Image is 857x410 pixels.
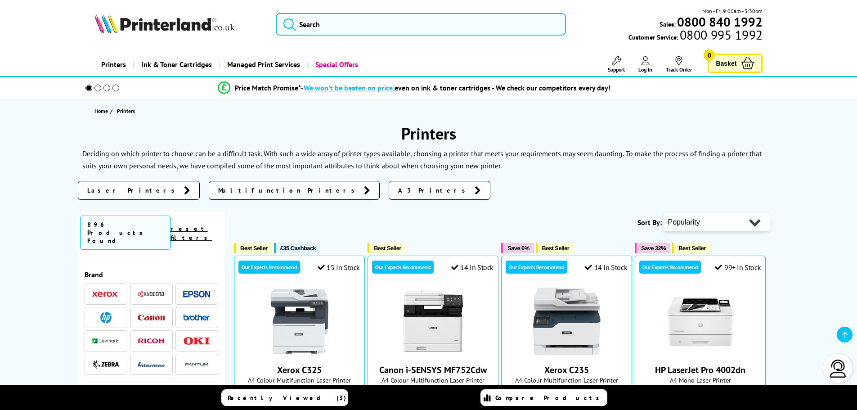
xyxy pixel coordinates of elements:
[209,181,380,200] a: Multifunction Printers
[389,181,490,200] a: A3 Printers
[94,14,265,35] a: Printerland Logo
[704,50,715,61] span: 0
[637,218,662,227] span: Sort By:
[672,243,710,253] button: Best Seller
[372,261,434,274] div: Our Experts Recommend
[78,123,780,144] h1: Printers
[92,288,119,300] a: Xerox
[544,364,589,376] a: Xerox C235
[480,389,607,406] a: Compare Products
[399,288,467,355] img: Canon i-SENSYS MF752Cdw
[542,245,570,252] span: Best Seller
[628,31,763,41] span: Customer Service:
[138,312,165,323] a: Canon
[183,335,210,347] a: OKI
[304,83,395,92] span: We won’t be beaten on price,
[92,291,119,297] img: Xerox
[660,20,676,28] span: Sales:
[234,243,272,253] button: Best Seller
[92,338,119,344] img: Lexmark
[266,288,333,355] img: Xerox C325
[141,53,212,76] span: Ink & Toner Cartridges
[666,56,692,73] a: Track Order
[318,263,360,272] div: 15 In Stock
[240,245,268,252] span: Best Seller
[507,245,529,252] span: Save 6%
[655,364,745,376] a: HP LaserJet Pro 4002dn
[78,181,200,200] a: Laser Printers
[274,243,320,253] button: £35 Cashback
[585,263,627,272] div: 14 In Stock
[280,245,316,252] span: £35 Cashback
[451,263,494,272] div: 14 In Stock
[235,83,301,92] span: Price Match Promise*
[667,348,734,357] a: HP LaserJet Pro 4002dn
[82,149,762,170] p: To make the process of finding a printer that suits your own personal needs, we have compiled som...
[238,261,300,274] div: Our Experts Recommend
[506,376,627,384] span: A4 Colour Multifunction Laser Printer
[829,360,847,378] img: user-headset-light.svg
[228,394,346,402] span: Recently Viewed (3)
[372,376,494,384] span: A4 Colour Multifunction Laser Printer
[301,83,610,92] div: - even on ink & toner cartridges - We check our competitors every day!
[374,245,401,252] span: Best Seller
[368,243,406,253] button: Best Seller
[667,288,734,355] img: HP LaserJet Pro 4002dn
[138,359,165,370] a: Intermec
[708,54,763,73] a: Basket 0
[87,186,179,195] span: Laser Printers
[85,270,219,279] span: Brand
[80,216,171,250] span: 896 Products Found
[183,288,210,300] a: Epson
[183,314,210,320] img: Brother
[94,14,235,33] img: Printerland Logo
[307,53,365,76] a: Special Offers
[218,186,359,195] span: Multifunction Printers
[183,359,210,370] img: Pantum
[94,53,133,76] a: Printers
[608,66,625,73] span: Support
[117,108,135,114] span: Printers
[171,225,212,242] a: reset filters
[94,106,110,116] a: Home
[92,335,119,347] a: Lexmark
[183,291,210,297] img: Epson
[501,243,534,253] button: Save 6%
[239,376,360,384] span: A4 Colour Multifunction Laser Printer
[639,261,701,274] div: Our Experts Recommend
[536,243,574,253] button: Best Seller
[506,261,567,274] div: Our Experts Recommend
[640,376,761,384] span: A4 Mono Laser Printer
[608,56,625,73] a: Support
[495,394,604,402] span: Compare Products
[533,288,601,355] img: Xerox C235
[219,53,307,76] a: Managed Print Services
[676,18,763,26] a: 0800 840 1992
[678,31,763,39] span: 0800 995 1992
[533,348,601,357] a: Xerox C235
[138,361,165,368] img: Intermec
[379,364,487,376] a: Canon i-SENSYS MF752Cdw
[641,245,666,252] span: Save 32%
[133,53,219,76] a: Ink & Toner Cartridges
[221,389,348,406] a: Recently Viewed (3)
[138,288,165,300] a: Kyocera
[635,243,670,253] button: Save 32%
[716,57,736,69] span: Basket
[678,245,706,252] span: Best Seller
[702,7,763,15] span: Mon - Fri 9:00am - 5:30pm
[183,359,210,370] a: Pantum
[399,348,467,357] a: Canon i-SENSYS MF752Cdw
[92,312,119,323] a: HP
[398,186,470,195] span: A3 Printers
[82,149,624,158] p: Deciding on which printer to choose can be a difficult task. With such a wide array of printer ty...
[73,80,756,96] li: modal_Promise
[266,348,333,357] a: Xerox C325
[638,66,652,73] span: Log In
[100,312,112,323] img: HP
[183,312,210,323] a: Brother
[92,360,119,369] img: Zebra
[638,56,652,73] a: Log In
[138,335,165,347] a: Ricoh
[138,338,165,343] img: Ricoh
